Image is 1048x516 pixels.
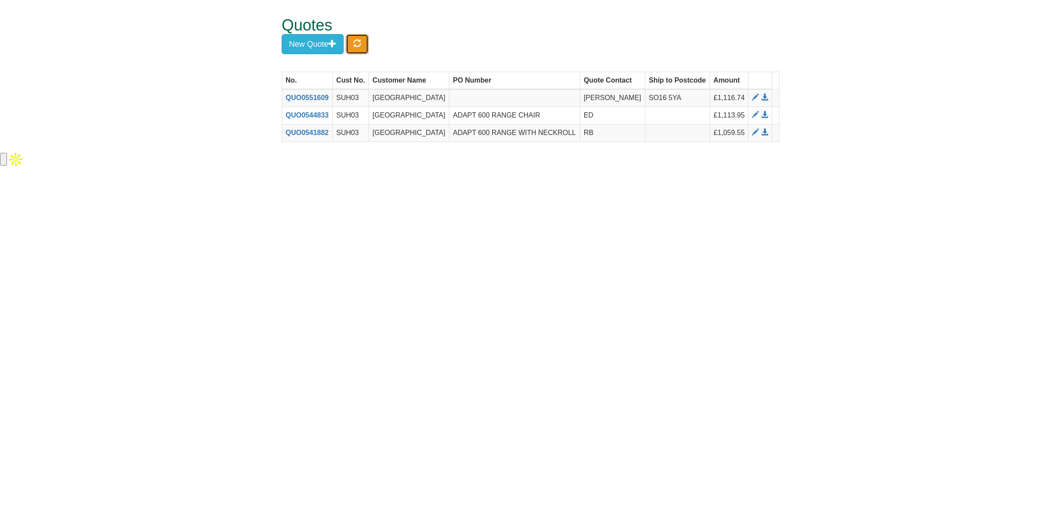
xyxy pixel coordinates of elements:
[369,89,449,107] td: [GEOGRAPHIC_DATA]
[580,107,645,125] td: ED
[645,89,710,107] td: SO16 5YA
[449,125,580,142] td: ADAPT 600 RANGE WITH NECKROLL
[645,72,710,89] th: Ship to Postcode
[286,94,329,101] a: QUO0551609
[333,89,369,107] td: SUH03
[282,17,747,34] h1: Quotes
[369,125,449,142] td: [GEOGRAPHIC_DATA]
[710,125,748,142] td: £1,059.55
[282,72,333,89] th: No.
[333,72,369,89] th: Cust No.
[580,89,645,107] td: [PERSON_NAME]
[333,107,369,125] td: SUH03
[333,125,369,142] td: SUH03
[369,107,449,125] td: [GEOGRAPHIC_DATA]
[580,125,645,142] td: RB
[580,72,645,89] th: Quote Contact
[369,72,449,89] th: Customer Name
[710,72,748,89] th: Amount
[7,151,24,168] img: Apollo
[449,72,580,89] th: PO Number
[286,129,329,136] a: QUO0541882
[710,89,748,107] td: £1,116.74
[286,111,329,119] a: QUO0544833
[449,107,580,125] td: ADAPT 600 RANGE CHAIR
[282,34,344,54] button: New Quote
[710,107,748,125] td: £1,113.95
